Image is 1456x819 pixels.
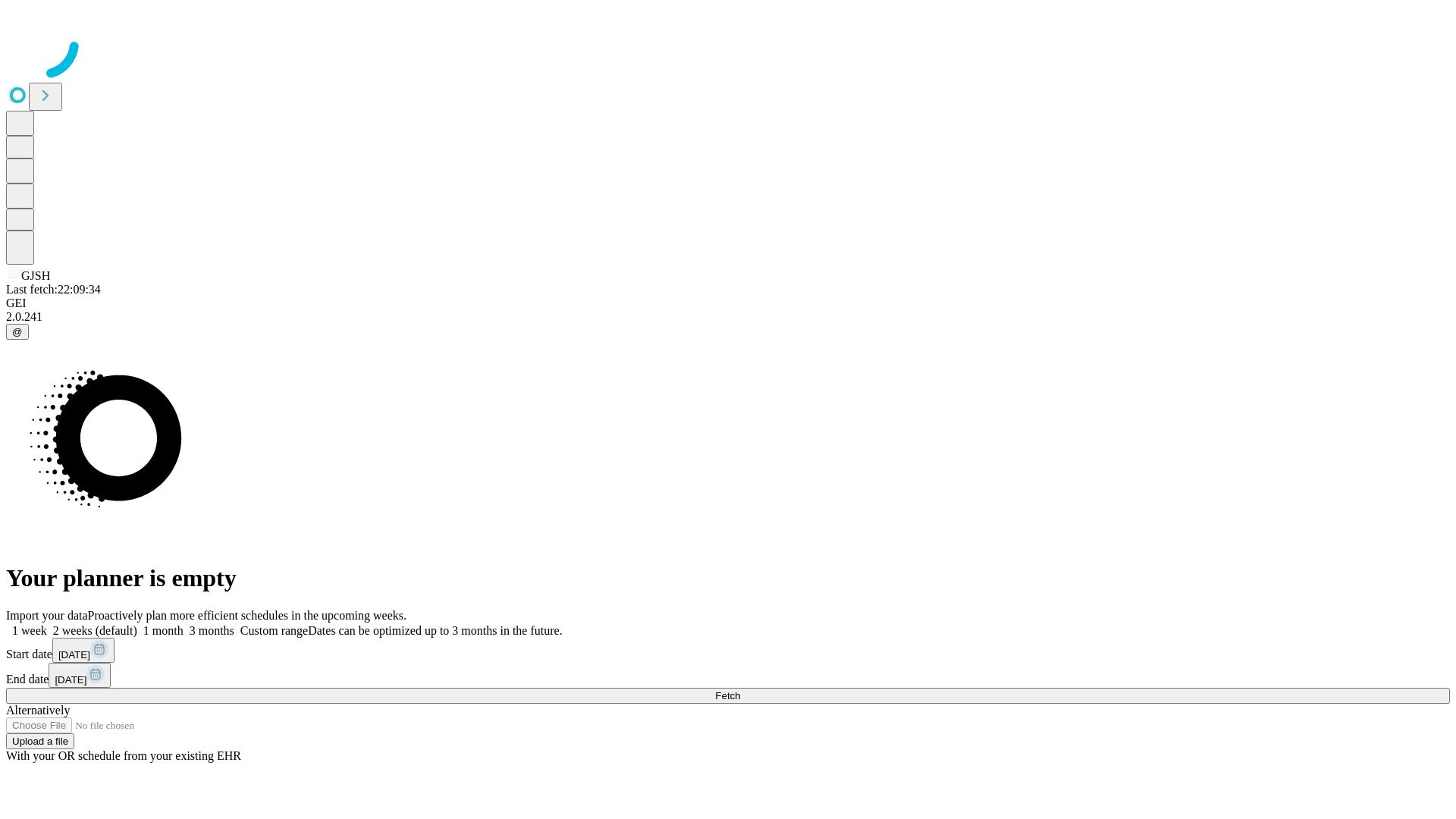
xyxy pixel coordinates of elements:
[6,638,1450,663] div: Start date
[240,624,308,637] span: Custom range
[6,310,1450,324] div: 2.0.241
[12,624,47,637] span: 1 week
[21,269,50,282] span: GJSH
[52,638,115,663] button: [DATE]
[58,649,90,661] span: [DATE]
[6,749,241,762] span: With your OR schedule from your existing EHR
[715,690,740,701] span: Fetch
[6,283,101,296] span: Last fetch: 22:09:34
[49,663,111,688] button: [DATE]
[6,609,88,622] span: Import your data
[88,609,406,622] span: Proactively plan more efficient schedules in the upcoming weeks.
[6,688,1450,704] button: Fetch
[6,704,70,717] span: Alternatively
[6,564,1450,592] h1: Your planner is empty
[53,624,137,637] span: 2 weeks (default)
[6,297,1450,310] div: GEI
[6,324,29,340] button: @
[308,624,562,637] span: Dates can be optimized up to 3 months in the future.
[55,674,86,686] span: [DATE]
[190,624,234,637] span: 3 months
[143,624,184,637] span: 1 month
[12,326,23,337] span: @
[6,733,74,749] button: Upload a file
[6,663,1450,688] div: End date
